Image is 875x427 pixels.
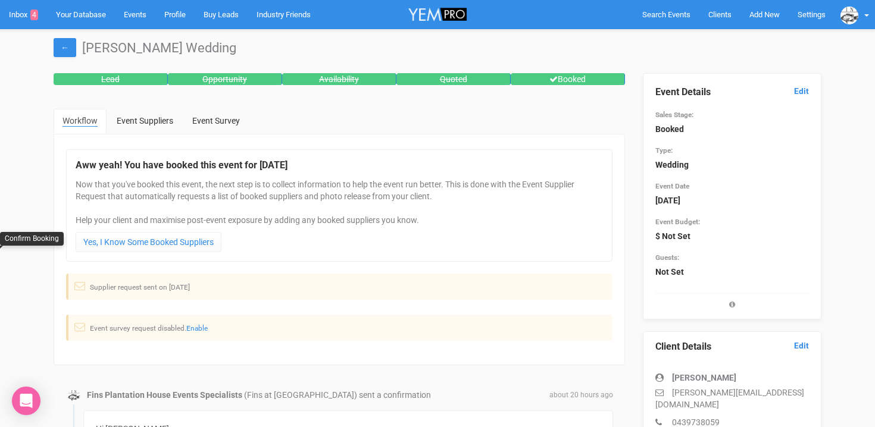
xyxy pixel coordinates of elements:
[655,182,689,190] small: Event Date
[549,390,613,400] span: about 20 hours ago
[87,390,242,400] strong: Fins Plantation House Events Specialists
[794,340,809,351] a: Edit
[655,387,809,410] p: [PERSON_NAME][EMAIL_ADDRESS][DOMAIN_NAME]
[183,109,249,133] a: Event Survey
[655,231,690,241] strong: $ Not Set
[655,253,679,262] small: Guests:
[655,86,809,99] legend: Event Details
[672,373,736,382] strong: [PERSON_NAME]
[54,73,168,85] div: Lead
[68,390,80,401] img: data
[54,109,107,134] a: Workflow
[108,109,182,133] a: Event Suppliers
[12,387,40,415] div: Open Intercom Messenger
[30,10,38,20] span: 4
[282,73,396,85] div: Availability
[840,7,858,24] img: data
[511,73,625,85] div: Booked
[655,111,693,119] small: Sales Stage:
[90,283,190,291] small: Supplier request sent on [DATE]
[655,340,809,354] legend: Client Details
[708,10,732,19] span: Clients
[655,146,673,155] small: Type:
[54,41,821,55] h1: [PERSON_NAME] Wedding
[76,159,603,172] legend: Aww yeah! You have booked this event for [DATE]
[90,324,208,332] small: Event survey request disabled.
[244,390,431,400] span: (Fins at [GEOGRAPHIC_DATA]) sent a confirmation
[168,73,282,85] div: Opportunity
[76,178,603,226] p: Now that you've booked this event, the next step is to collect information to help the event run ...
[749,10,780,19] span: Add New
[642,10,690,19] span: Search Events
[655,124,684,134] strong: Booked
[76,232,221,252] a: Yes, I Know Some Booked Suppliers
[794,86,809,97] a: Edit
[655,160,689,169] strong: Wedding
[186,324,208,332] a: Enable
[655,196,680,205] strong: [DATE]
[54,38,76,57] a: ←
[396,73,511,85] div: Quoted
[655,267,684,277] strong: Not Set
[655,218,700,226] small: Event Budget:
